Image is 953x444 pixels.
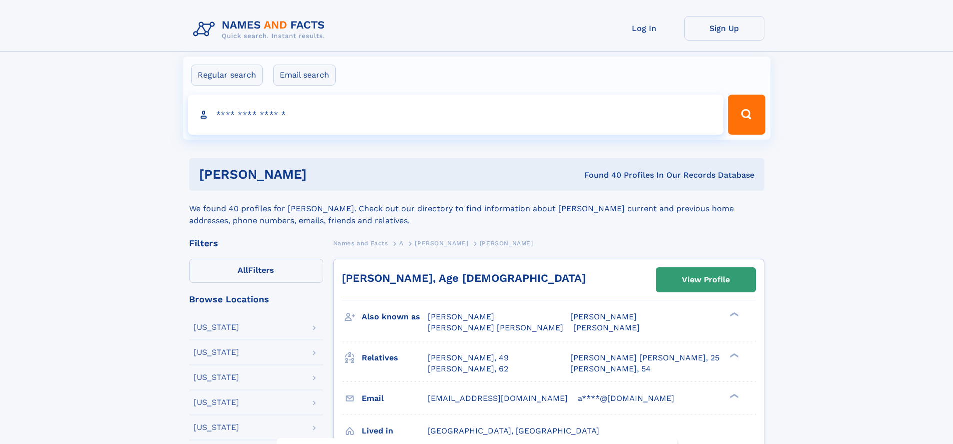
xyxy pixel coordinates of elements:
div: ❯ [727,392,739,399]
div: ❯ [727,311,739,318]
span: [GEOGRAPHIC_DATA], [GEOGRAPHIC_DATA] [428,426,599,435]
span: [PERSON_NAME] [415,240,468,247]
a: Names and Facts [333,237,388,249]
h3: Also known as [362,308,428,325]
a: [PERSON_NAME] [415,237,468,249]
label: Regular search [191,65,263,86]
a: [PERSON_NAME], 49 [428,352,509,363]
a: A [399,237,404,249]
a: [PERSON_NAME], Age [DEMOGRAPHIC_DATA] [342,272,586,284]
a: [PERSON_NAME], 54 [570,363,651,374]
div: View Profile [682,268,730,291]
h3: Email [362,390,428,407]
h1: [PERSON_NAME] [199,168,446,181]
span: [PERSON_NAME] [573,323,640,332]
label: Email search [273,65,336,86]
input: search input [188,95,724,135]
div: Filters [189,239,323,248]
span: [EMAIL_ADDRESS][DOMAIN_NAME] [428,393,568,403]
div: [US_STATE] [194,423,239,431]
div: [US_STATE] [194,348,239,356]
h3: Relatives [362,349,428,366]
span: [PERSON_NAME] [PERSON_NAME] [428,323,563,332]
h3: Lived in [362,422,428,439]
span: All [238,265,248,275]
span: A [399,240,404,247]
div: Found 40 Profiles In Our Records Database [445,170,754,181]
div: Browse Locations [189,295,323,304]
a: [PERSON_NAME], 62 [428,363,508,374]
span: [PERSON_NAME] [480,240,533,247]
div: [US_STATE] [194,323,239,331]
a: [PERSON_NAME] [PERSON_NAME], 25 [570,352,719,363]
a: View Profile [656,268,755,292]
div: We found 40 profiles for [PERSON_NAME]. Check out our directory to find information about [PERSON... [189,191,764,227]
div: ❯ [727,352,739,358]
a: Log In [604,16,684,41]
img: Logo Names and Facts [189,16,333,43]
span: [PERSON_NAME] [428,312,494,321]
div: [US_STATE] [194,373,239,381]
label: Filters [189,259,323,283]
span: [PERSON_NAME] [570,312,637,321]
div: [US_STATE] [194,398,239,406]
a: Sign Up [684,16,764,41]
button: Search Button [728,95,765,135]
